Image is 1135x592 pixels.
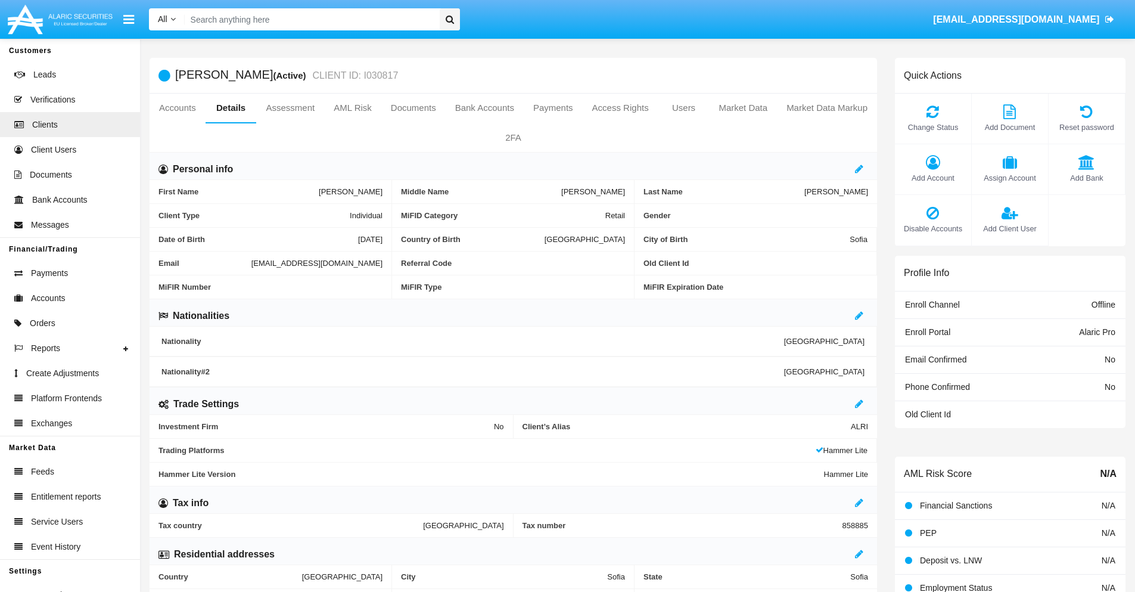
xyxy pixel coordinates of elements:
[401,259,625,268] span: Referral Code
[643,572,850,581] span: State
[31,292,66,305] span: Accounts
[523,521,842,530] span: Tax number
[920,501,992,510] span: Financial Sanctions
[158,211,350,220] span: Client Type
[842,521,868,530] span: 858885
[158,187,319,196] span: First Name
[524,94,583,122] a: Payments
[1055,172,1119,184] span: Add Bank
[251,259,383,268] span: [EMAIL_ADDRESS][DOMAIN_NAME]
[149,13,185,26] a: All
[31,466,54,478] span: Feeds
[784,367,865,376] span: [GEOGRAPHIC_DATA]
[302,572,383,581] span: [GEOGRAPHIC_DATA]
[401,187,561,196] span: Middle Name
[643,187,804,196] span: Last Name
[607,572,625,581] span: Sofia
[523,422,851,431] span: Client’s Alias
[561,187,625,196] span: [PERSON_NAME]
[173,398,239,411] h6: Trade Settings
[920,528,937,538] span: PEP
[324,94,381,122] a: AML Risk
[816,446,867,455] span: Hammer Lite
[158,259,251,268] span: Email
[851,422,868,431] span: ALRI
[978,223,1042,234] span: Add Client User
[158,521,423,530] span: Tax country
[31,417,72,430] span: Exchanges
[150,123,877,152] a: 2FA
[31,342,60,355] span: Reports
[920,556,982,565] span: Deposit vs. LNW
[256,94,324,122] a: Assessment
[310,71,399,80] small: CLIENT ID: I030817
[33,69,56,81] span: Leads
[1102,556,1115,565] span: N/A
[31,267,68,280] span: Payments
[381,94,446,122] a: Documents
[905,410,951,419] span: Old Client Id
[423,521,503,530] span: [GEOGRAPHIC_DATA]
[401,283,625,292] span: MiFIR Type
[358,235,383,244] span: [DATE]
[31,491,101,503] span: Entitlement reports
[30,94,75,106] span: Verifications
[175,69,398,82] h5: [PERSON_NAME]
[158,422,494,431] span: Investment Firm
[401,211,605,220] span: MiFID Category
[173,497,209,510] h6: Tax info
[31,219,69,231] span: Messages
[158,235,358,244] span: Date of Birth
[901,122,965,133] span: Change Status
[185,8,436,30] input: Search
[904,468,972,479] h6: AML Risk Score
[777,94,877,122] a: Market Data Markup
[206,94,257,122] a: Details
[158,283,383,292] span: MiFIR Number
[31,541,80,553] span: Event History
[350,211,383,220] span: Individual
[605,211,625,220] span: Retail
[1102,501,1115,510] span: N/A
[6,2,114,37] img: Logo image
[30,169,72,181] span: Documents
[583,94,658,122] a: Access Rights
[494,422,504,431] span: No
[824,470,868,479] span: Hammer Lite
[1092,300,1115,309] span: Offline
[401,235,545,244] span: Country of Birth
[173,163,233,176] h6: Personal info
[658,94,710,122] a: Users
[643,211,868,220] span: Gender
[32,119,58,131] span: Clients
[850,235,867,244] span: Sofia
[804,187,868,196] span: [PERSON_NAME]
[904,70,962,81] h6: Quick Actions
[928,3,1120,36] a: [EMAIL_ADDRESS][DOMAIN_NAME]
[904,267,949,278] h6: Profile Info
[173,309,229,323] h6: Nationalities
[158,446,816,455] span: Trading Platforms
[174,548,275,561] h6: Residential addresses
[1102,528,1115,538] span: N/A
[545,235,625,244] span: [GEOGRAPHIC_DATA]
[901,172,965,184] span: Add Account
[161,367,784,376] span: Nationality #2
[26,367,99,380] span: Create Adjustments
[30,317,55,330] span: Orders
[643,259,867,268] span: Old Client Id
[31,144,76,156] span: Client Users
[158,572,302,581] span: Country
[1079,327,1115,337] span: Alaric Pro
[933,14,1099,24] span: [EMAIL_ADDRESS][DOMAIN_NAME]
[643,235,850,244] span: City of Birth
[32,194,88,206] span: Bank Accounts
[319,187,383,196] span: [PERSON_NAME]
[158,470,824,479] span: Hammer Lite Version
[401,572,607,581] span: City
[850,572,868,581] span: Sofia
[158,14,167,24] span: All
[905,300,960,309] span: Enroll Channel
[150,94,206,122] a: Accounts
[31,516,83,528] span: Service Users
